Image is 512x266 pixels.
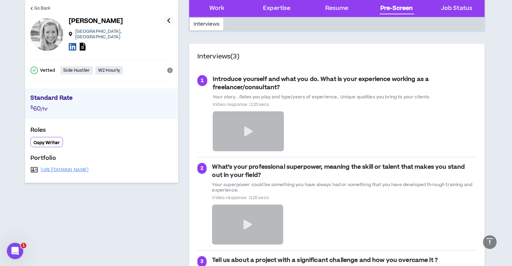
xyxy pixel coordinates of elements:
strong: Introduce yourself and what you do. What is your experience working as a freelancer/consultant? [213,75,429,92]
p: [PERSON_NAME] [69,16,123,26]
h4: Interviews (3) [197,52,239,61]
p: Copy Writer [34,140,60,145]
span: Video response | 120 secs [212,195,476,200]
span: 1 [201,77,204,84]
div: Work [209,4,225,13]
p: Side Hustler [63,68,90,73]
span: 1 [21,243,26,248]
div: Resume [325,4,349,13]
span: /hr [41,106,48,113]
div: Your superpower could be something you have always had or something that you have developed throu... [212,182,476,193]
span: info-circle [167,68,173,73]
span: Video response | 120 secs [213,102,476,107]
strong: Tell us about a project with a significant challenge and how you overcame it ? [212,256,438,264]
span: Go Back [34,5,51,12]
span: vertical-align-top [486,237,494,246]
p: W2 Hourly [98,68,120,73]
div: Your story. . Roles you play and type/years of experience.. Unique qualities you bring to your cl... [213,94,476,100]
div: Job Status [441,4,472,13]
span: check-circle [30,67,38,74]
span: 60 [33,104,41,113]
strong: What’s your professional superpower, meaning the skill or talent that makes you stand out in your... [212,163,465,179]
span: 3 [200,258,204,265]
span: $ [30,104,33,110]
div: Pre-Screen [380,4,413,13]
p: Standard Rate [30,94,173,104]
div: Expertise [263,4,290,13]
div: Danielle K. [30,18,63,51]
iframe: Intercom live chat [7,243,23,259]
a: [URL][DOMAIN_NAME] [41,167,89,172]
p: Portfolio [30,154,173,165]
p: [GEOGRAPHIC_DATA] , [GEOGRAPHIC_DATA] [75,29,165,40]
div: Interviews [190,18,223,30]
span: 2 [200,165,204,172]
p: Vetted [40,68,55,73]
p: Roles [30,126,173,137]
